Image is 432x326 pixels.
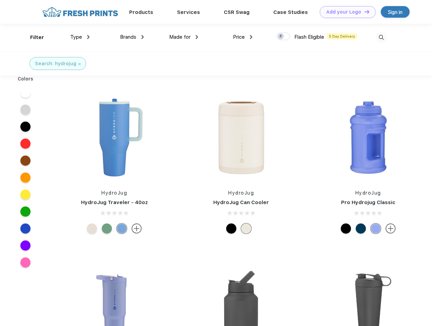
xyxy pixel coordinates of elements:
[326,9,361,15] div: Add your Logo
[35,60,76,67] div: Search: hydrojug
[228,190,254,196] a: HydroJug
[141,35,144,39] img: dropdown.png
[327,33,357,39] span: 5 Day Delivery
[226,223,236,234] div: Black
[341,199,395,205] a: Pro Hydrojug Classic
[30,34,44,41] div: Filter
[87,35,90,39] img: dropdown.png
[386,223,396,234] img: more.svg
[250,35,252,39] img: dropdown.png
[365,10,369,14] img: DT
[69,92,159,183] img: func=resize&h=266
[388,8,402,16] div: Sign in
[102,223,112,234] div: Sage
[233,34,245,40] span: Price
[355,190,381,196] a: HydroJug
[341,223,351,234] div: Black
[376,32,387,43] img: desktop_search.svg
[169,34,191,40] span: Made for
[213,199,269,205] a: HydroJug Can Cooler
[381,6,410,18] a: Sign in
[196,92,286,183] img: func=resize&h=266
[13,75,39,83] div: Colors
[87,223,97,234] div: Cream
[294,34,324,40] span: Flash Eligible
[129,9,153,15] a: Products
[241,223,251,234] div: Cream
[101,190,127,196] a: HydroJug
[323,92,413,183] img: func=resize&h=266
[78,63,81,65] img: filter_cancel.svg
[132,223,142,234] img: more.svg
[356,223,366,234] div: Navy
[70,34,82,40] span: Type
[81,199,148,205] a: HydroJug Traveler - 40oz
[196,35,198,39] img: dropdown.png
[117,223,127,234] div: Riptide
[371,223,381,234] div: Hyper Blue
[120,34,136,40] span: Brands
[40,6,120,18] img: fo%20logo%202.webp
